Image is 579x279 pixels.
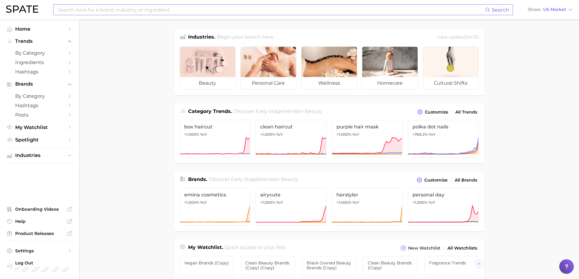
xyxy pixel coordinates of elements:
[336,192,398,198] span: herstyler
[352,132,359,137] span: YoY
[416,108,450,116] button: Customize
[188,176,207,182] span: Brands .
[15,81,64,87] span: Brands
[301,46,357,90] a: wellness
[453,176,479,184] a: All Brands
[233,108,323,114] span: Discover Early Stage trends in .
[5,217,74,226] a: Help
[245,260,290,270] span: Clean Beauty Brands (copy) (copy)
[15,103,64,108] span: Hashtags
[180,256,234,276] a: vegan brands (copy)
[180,120,250,158] a: box haircut>1,000% YoY
[526,6,574,14] button: ShowUS Market
[336,200,351,205] span: >1,000%
[543,8,566,11] span: US Market
[5,37,74,46] button: Trends
[408,246,440,251] span: New Watchlist
[307,260,352,270] span: Black Owned Beauty Brands (copy)
[260,192,322,198] span: airycute
[362,46,418,90] a: homecare
[528,8,541,11] span: Show
[281,176,298,182] span: beauty
[15,153,64,158] span: Industries
[5,246,74,255] a: Settings
[336,132,351,137] span: >1,000%
[5,258,74,274] a: Log out. Currently logged in with e-mail jenine.guerriero@givaudan.com.
[200,200,207,205] span: YoY
[180,188,250,226] a: emina cosmetics>1,000% YoY
[184,132,199,137] span: >1,000%
[276,200,283,205] span: YoY
[15,248,64,253] span: Settings
[5,229,74,238] a: Product Releases
[428,200,435,205] span: YoY
[184,124,246,130] span: box haircut
[424,178,448,183] span: Customize
[241,77,296,89] span: personal care
[408,188,479,226] a: personal day>1,000% YoY
[423,46,479,90] a: cultural shifts
[188,244,223,252] h1: My Watchlist.
[5,24,74,34] a: Home
[241,256,295,276] a: Clean Beauty Brands (copy) (copy)
[455,178,477,183] span: All Brands
[302,77,357,89] span: wellness
[5,135,74,145] a: Spotlight
[57,5,485,15] input: Search here for a brand, industry, or ingredient
[455,110,477,115] span: All Trends
[217,33,274,42] h2: Begin your search here.
[368,260,413,270] span: Clean Beauty Brands (copy)
[184,200,199,205] span: >1,000%
[180,46,236,90] a: beauty
[15,260,84,266] span: Log Out
[363,256,417,276] a: Clean Beauty Brands (copy)
[15,39,64,44] span: Trends
[5,48,74,58] a: by Category
[188,33,215,42] h1: Industries.
[302,256,356,276] a: Black Owned Beauty Brands (copy)
[412,192,474,198] span: personal day
[276,132,283,137] span: YoY
[15,112,64,118] span: Posts
[15,60,64,65] span: Ingredients
[180,77,235,89] span: beauty
[399,244,442,252] button: New Watchlist
[332,120,403,158] a: purple hair mask>1,000% YoY
[260,200,275,205] span: >1,000%
[188,108,232,114] span: Category Trends .
[184,192,246,198] span: emina cosmetics
[6,5,38,13] img: SPATE
[352,200,359,205] span: YoY
[408,120,479,158] a: polka dot nails+768.2% YoY
[5,101,74,110] a: Hashtags
[5,91,74,101] a: by Category
[362,77,418,89] span: homecare
[209,176,299,182] span: Discover Early Stage brands in .
[454,108,479,116] a: All Trends
[225,244,286,252] h2: Quick access to your lists.
[425,256,479,276] a: Fragrance Trends
[437,33,479,42] div: Data update: [DATE]
[15,219,64,224] span: Help
[447,246,477,251] span: All Watchlists
[412,132,428,137] span: +768.2%
[15,69,64,75] span: Hashtags
[332,188,403,226] a: herstyler>1,000% YoY
[15,93,64,99] span: by Category
[336,124,398,130] span: purple hair mask
[423,77,478,89] span: cultural shifts
[5,67,74,77] a: Hashtags
[429,260,474,265] span: Fragrance Trends
[412,200,427,205] span: >1,000%
[425,110,448,115] span: Customize
[5,110,74,120] a: Posts
[15,26,64,32] span: Home
[256,120,326,158] a: clean haircut>1,000% YoY
[260,132,275,137] span: >1,000%
[412,124,474,130] span: polka dot nails
[492,7,509,13] span: Search
[240,46,296,90] a: personal care
[5,205,74,214] a: Onboarding Videos
[5,123,74,132] a: My Watchlist
[15,231,64,236] span: Product Releases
